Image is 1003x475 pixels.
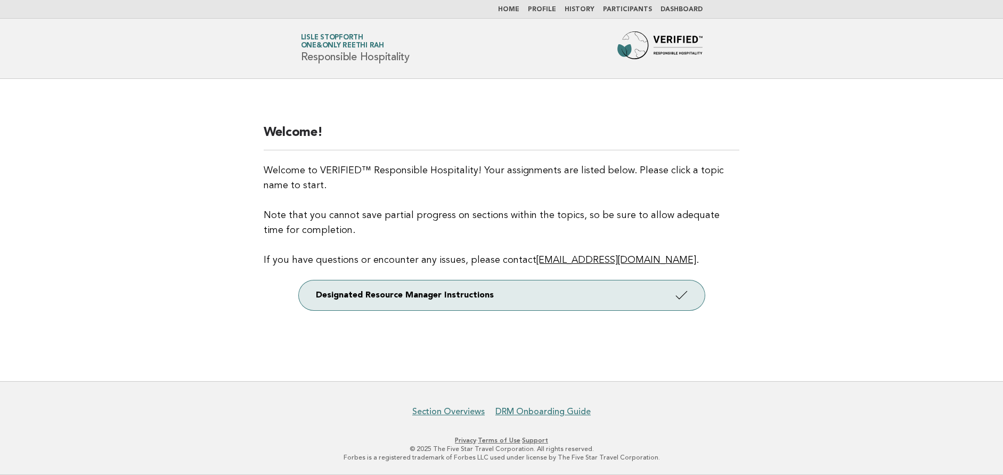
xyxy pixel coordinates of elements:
img: Forbes Travel Guide [617,31,703,66]
p: Welcome to VERIFIED™ Responsible Hospitality! Your assignments are listed below. Please click a t... [264,163,740,268]
a: Participants [603,6,652,13]
a: Support [522,437,548,444]
a: Profile [528,6,556,13]
p: · · [176,436,828,445]
a: Terms of Use [478,437,520,444]
a: [EMAIL_ADDRESS][DOMAIN_NAME] [536,255,696,265]
a: Section Overviews [412,406,485,417]
span: One&Only Reethi Rah [301,43,384,50]
a: History [565,6,594,13]
p: Forbes is a registered trademark of Forbes LLC used under license by The Five Star Travel Corpora... [176,453,828,462]
a: Lisle StopforthOne&Only Reethi Rah [301,34,384,49]
a: Dashboard [660,6,703,13]
a: Designated Resource Manager Instructions [299,280,705,310]
a: DRM Onboarding Guide [495,406,591,417]
h1: Responsible Hospitality [301,35,410,62]
p: © 2025 The Five Star Travel Corporation. All rights reserved. [176,445,828,453]
a: Home [498,6,519,13]
h2: Welcome! [264,124,740,150]
a: Privacy [455,437,476,444]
